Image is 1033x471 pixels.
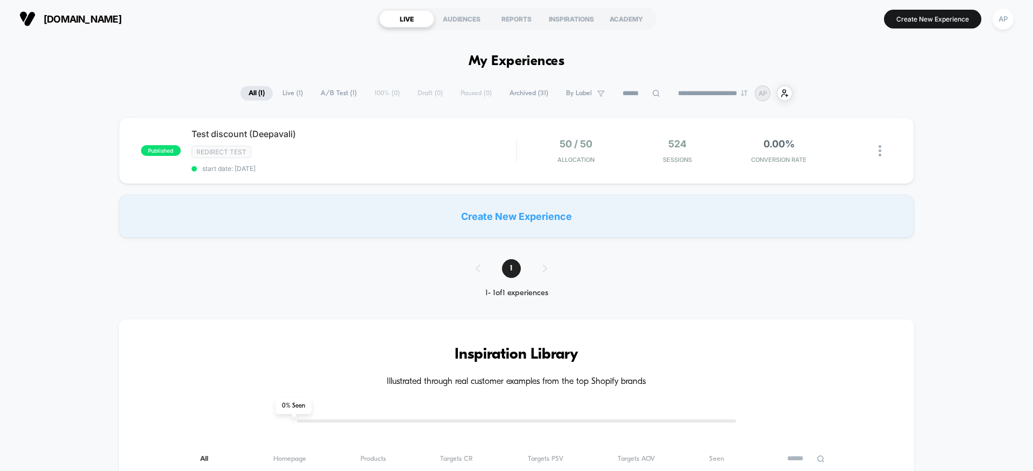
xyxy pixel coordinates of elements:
[192,146,251,158] span: Redirect Test
[528,455,563,463] span: Targets PSV
[469,54,565,69] h1: My Experiences
[273,455,306,463] span: Homepage
[629,156,726,163] span: Sessions
[151,346,882,363] h3: Inspiration Library
[119,195,914,238] div: Create New Experience
[274,86,311,101] span: Live ( 1 )
[360,455,386,463] span: Products
[44,13,122,25] span: [DOMAIN_NAME]
[151,377,882,387] h4: Illustrated through real customer examples from the top Shopify brands
[434,10,489,27] div: AUDIENCES
[501,86,556,101] span: Archived ( 31 )
[668,138,687,149] span: 524
[141,145,181,156] span: published
[192,165,516,173] span: start date: [DATE]
[560,138,592,149] span: 50 / 50
[879,145,881,156] img: close
[759,89,767,97] p: AP
[731,156,827,163] span: CONVERSION RATE
[544,10,599,27] div: INSPIRATIONS
[993,9,1014,30] div: AP
[557,156,595,163] span: Allocation
[200,455,218,463] span: All
[709,455,724,463] span: Seen
[19,11,36,27] img: Visually logo
[989,8,1017,30] button: AP
[313,86,365,101] span: A/B Test ( 1 )
[465,289,569,298] div: 1 - 1 of 1 experiences
[275,398,312,414] span: 0 % Seen
[379,10,434,27] div: LIVE
[566,89,592,97] span: By Label
[16,10,125,27] button: [DOMAIN_NAME]
[489,10,544,27] div: REPORTS
[599,10,654,27] div: ACADEMY
[741,90,747,96] img: end
[502,259,521,278] span: 1
[618,455,655,463] span: Targets AOV
[884,10,981,28] button: Create New Experience
[192,129,516,139] span: Test discount (Deepavali)
[763,138,795,149] span: 0.00%
[240,86,273,101] span: All ( 1 )
[440,455,473,463] span: Targets CR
